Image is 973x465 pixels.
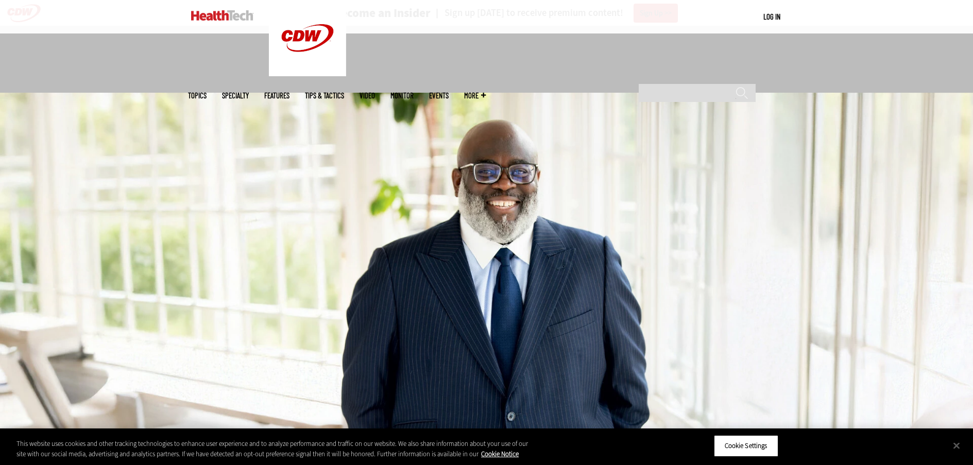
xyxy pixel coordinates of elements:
[191,10,253,21] img: Home
[360,92,375,99] a: Video
[763,11,780,22] div: User menu
[305,92,344,99] a: Tips & Tactics
[390,92,414,99] a: MonITor
[763,12,780,21] a: Log in
[945,434,968,457] button: Close
[481,450,519,458] a: More information about your privacy
[188,92,207,99] span: Topics
[16,439,535,459] div: This website uses cookies and other tracking technologies to enhance user experience and to analy...
[222,92,249,99] span: Specialty
[264,92,289,99] a: Features
[464,92,486,99] span: More
[714,435,778,457] button: Cookie Settings
[429,92,449,99] a: Events
[269,68,346,79] a: CDW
